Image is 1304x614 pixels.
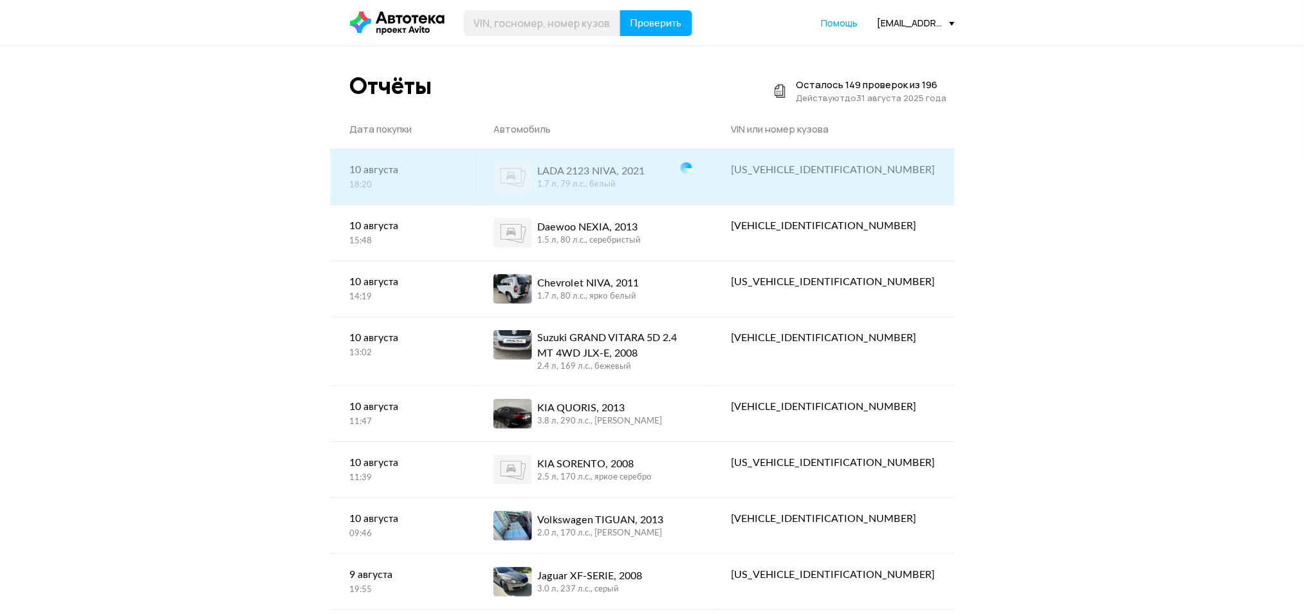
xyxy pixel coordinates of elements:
a: Volkswagen TIGUAN, 20132.0 л, 170 л.c., [PERSON_NAME] [474,498,712,554]
div: Дата покупки [350,123,455,136]
div: 1.7 л, 80 л.c., ярко белый [537,291,639,302]
a: 10 августа11:47 [331,386,475,441]
div: 3.8 л, 290 л.c., [PERSON_NAME] [537,416,662,427]
a: KIA SORENTO, 20082.5 л, 170 л.c., яркое серебро [474,442,712,498]
div: 13:02 [350,348,455,359]
span: Помощь [822,17,858,29]
a: 10 августа13:02 [331,317,475,372]
div: [US_VEHICLE_IDENTIFICATION_NUMBER] [731,162,935,178]
div: Volkswagen TIGUAN, 2013 [537,512,663,528]
div: 11:39 [350,472,455,484]
div: Автомобиль [493,123,692,136]
a: Suzuki GRAND VITARA 5D 2.4 MT 4WD JLX-E, 20082.4 л, 169 л.c., бежевый [474,317,712,386]
a: KIA QUORIS, 20133.8 л, 290 л.c., [PERSON_NAME] [474,386,712,442]
div: LADA 2123 NIVA, 2021 [537,163,645,179]
div: Suzuki GRAND VITARA 5D 2.4 MT 4WD JLX-E, 2008 [537,330,692,361]
a: [VEHICLE_IDENTIFICATION_NUMBER] [712,205,954,247]
div: Jaguar XF-SERIE, 2008 [537,568,642,584]
div: Действуют до 31 августа 2025 года [796,91,947,104]
div: 1.5 л, 80 л.c., серебристый [537,235,641,247]
button: Проверить [620,10,692,36]
a: [US_VEHICLE_IDENTIFICATION_NUMBER] [712,442,954,483]
a: [VEHICLE_IDENTIFICATION_NUMBER] [712,386,954,427]
a: [US_VEHICLE_IDENTIFICATION_NUMBER] [712,261,954,302]
div: 18:20 [350,180,455,191]
a: 10 августа14:19 [331,261,475,316]
a: 10 августа15:48 [331,205,475,260]
span: Проверить [630,18,682,28]
div: 1.7 л, 79 л.c., белый [537,179,645,191]
div: [US_VEHICLE_IDENTIFICATION_NUMBER] [731,567,935,582]
div: [EMAIL_ADDRESS][DOMAIN_NAME] [877,17,955,29]
a: 9 августа19:55 [331,554,475,609]
div: 3.0 л, 237 л.c., серый [537,584,642,595]
div: 2.5 л, 170 л.c., яркое серебро [537,472,652,483]
div: [VEHICLE_IDENTIFICATION_NUMBER] [731,218,935,234]
div: Отчёты [350,72,432,100]
div: [US_VEHICLE_IDENTIFICATION_NUMBER] [731,274,935,290]
a: Jaguar XF-SERIE, 20083.0 л, 237 л.c., серый [474,554,712,609]
div: 10 августа [350,330,455,346]
div: [VEHICLE_IDENTIFICATION_NUMBER] [731,511,935,526]
input: VIN, госномер, номер кузова [464,10,621,36]
div: 14:19 [350,292,455,303]
a: 10 августа09:46 [331,498,475,553]
div: 15:48 [350,236,455,247]
div: Осталось 149 проверок из 196 [796,79,947,91]
div: 9 августа [350,567,455,582]
div: VIN или номер кузова [731,123,935,136]
div: [VEHICLE_IDENTIFICATION_NUMBER] [731,330,935,346]
div: [US_VEHICLE_IDENTIFICATION_NUMBER] [731,455,935,470]
div: Chevrolet NIVA, 2011 [537,275,639,291]
a: Daewoo NEXIA, 20131.5 л, 80 л.c., серебристый [474,205,712,261]
div: 10 августа [350,399,455,414]
a: [US_VEHICLE_IDENTIFICATION_NUMBER] [712,554,954,595]
div: 2.4 л, 169 л.c., бежевый [537,361,692,373]
div: 09:46 [350,528,455,540]
div: 10 августа [350,511,455,526]
div: 2.0 л, 170 л.c., [PERSON_NAME] [537,528,663,539]
a: [VEHICLE_IDENTIFICATION_NUMBER] [712,317,954,358]
div: Daewoo NEXIA, 2013 [537,219,641,235]
div: 10 августа [350,455,455,470]
div: 10 августа [350,274,455,290]
a: 10 августа11:39 [331,442,475,497]
div: KIA SORENTO, 2008 [537,456,652,472]
div: 10 августа [350,162,455,178]
a: [VEHICLE_IDENTIFICATION_NUMBER] [712,498,954,539]
div: 19:55 [350,584,455,596]
a: Помощь [822,17,858,30]
div: 10 августа [350,218,455,234]
div: 11:47 [350,416,455,428]
a: Chevrolet NIVA, 20111.7 л, 80 л.c., ярко белый [474,261,712,317]
div: [VEHICLE_IDENTIFICATION_NUMBER] [731,399,935,414]
div: KIA QUORIS, 2013 [537,400,662,416]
